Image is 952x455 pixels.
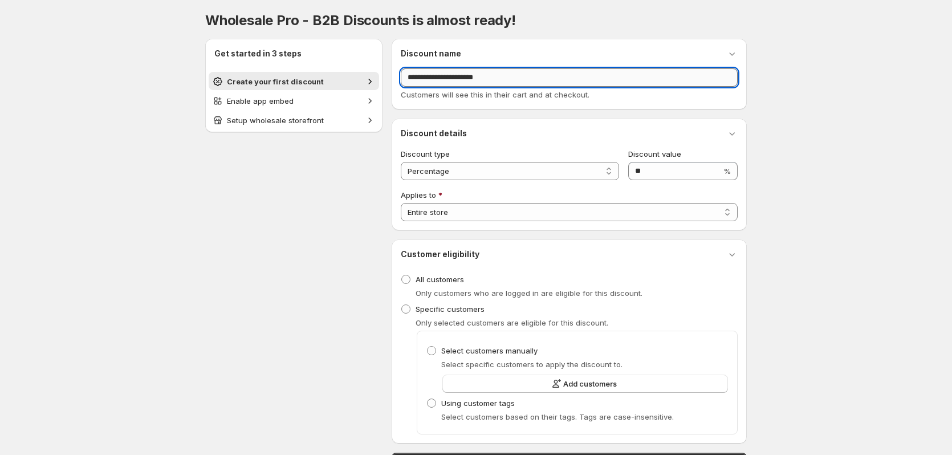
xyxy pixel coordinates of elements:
span: Customers will see this in their cart and at checkout. [401,90,589,99]
span: Enable app embed [227,96,294,105]
h1: Wholesale Pro - B2B Discounts is almost ready! [205,11,747,30]
span: Specific customers [416,304,485,314]
span: Applies to [401,190,436,200]
span: Create your first discount [227,77,324,86]
span: Select customers manually [441,346,538,355]
h3: Discount name [401,48,461,59]
span: Only selected customers are eligible for this discount. [416,318,608,327]
span: % [723,166,731,176]
button: Add customers [442,375,728,393]
span: Setup wholesale storefront [227,116,324,125]
span: Discount value [628,149,681,159]
h3: Discount details [401,128,467,139]
span: Select specific customers to apply the discount to. [441,360,623,369]
h2: Get started in 3 steps [214,48,373,59]
span: Only customers who are logged in are eligible for this discount. [416,289,642,298]
span: Using customer tags [441,399,515,408]
span: Select customers based on their tags. Tags are case-insensitive. [441,412,674,421]
span: Add customers [563,378,617,389]
span: Discount type [401,149,450,159]
h3: Customer eligibility [401,249,479,260]
span: All customers [416,275,464,284]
